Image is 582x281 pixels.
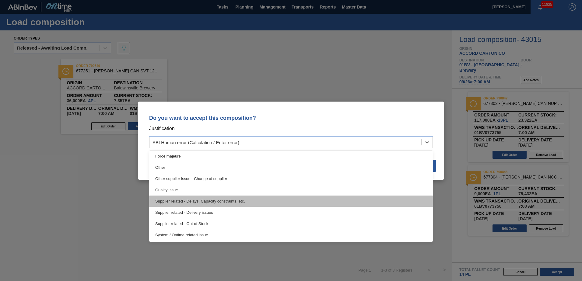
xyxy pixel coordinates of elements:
[149,196,433,207] div: Supplier related - Delays, Capacity constraints, etc.
[153,140,239,145] div: ABI Human error (Calculation / Enter error)
[149,162,433,173] div: Other
[149,173,433,184] div: Other supplier issue - Change of supplier
[149,207,433,218] div: Supplier related - Delivery issues
[149,184,433,196] div: Quality issue
[149,218,433,229] div: Supplier related - Out of Stock
[149,125,433,133] p: Justification
[149,229,433,241] div: System / Ontime related issue
[149,115,433,121] p: Do you want to accept this composition?
[149,151,433,162] div: Force majeure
